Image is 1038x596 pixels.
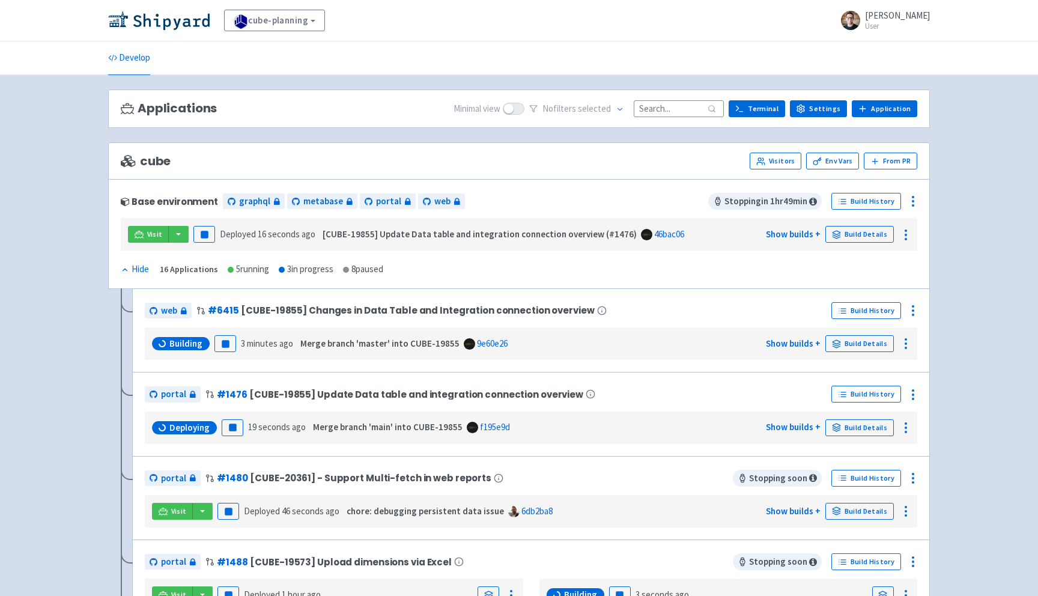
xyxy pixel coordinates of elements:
[542,102,611,116] span: No filter s
[220,228,315,240] span: Deployed
[831,553,901,570] a: Build History
[147,230,163,239] span: Visit
[750,153,801,169] a: Visitors
[217,388,247,401] a: #1476
[825,226,894,243] a: Build Details
[418,193,465,210] a: web
[241,338,293,349] time: 3 minutes ago
[145,386,201,403] a: portal
[214,335,236,352] button: Pause
[217,472,247,484] a: #1480
[169,422,210,434] span: Deploying
[121,154,171,168] span: cube
[864,153,917,169] button: From PR
[121,102,217,115] h3: Applications
[108,11,210,30] img: Shipyard logo
[454,102,500,116] span: Minimal view
[831,302,901,319] a: Build History
[152,503,193,520] a: Visit
[825,419,894,436] a: Build Details
[790,100,847,117] a: Settings
[160,263,218,276] div: 16 Applications
[145,303,192,319] a: web
[360,193,416,210] a: portal
[865,22,930,30] small: User
[161,304,177,318] span: web
[634,100,724,117] input: Search...
[434,195,451,208] span: web
[169,338,202,350] span: Building
[578,103,611,114] span: selected
[708,193,822,210] span: Stopping in 1 hr 49 min
[865,10,930,21] span: [PERSON_NAME]
[852,100,917,117] a: Application
[323,228,637,240] strong: [CUBE-19855] Update Data table and integration connection overview (#1476)
[121,263,150,276] button: Hide
[217,556,247,568] a: #1488
[477,338,508,349] a: 9e60e26
[376,195,401,208] span: portal
[766,505,821,517] a: Show builds +
[766,228,821,240] a: Show builds +
[249,389,583,400] span: [CUBE-19855] Update Data table and integration connection overview
[313,421,463,433] strong: Merge branch 'main' into CUBE-19855
[521,505,553,517] a: 6db2ba8
[303,195,343,208] span: metabase
[766,421,821,433] a: Show builds +
[224,10,325,31] a: cube-planning
[831,470,901,487] a: Build History
[161,472,186,485] span: portal
[282,505,339,517] time: 46 seconds ago
[241,305,594,315] span: [CUBE-19855] Changes in Data Table and Integration connection overview
[831,386,901,403] a: Build History
[729,100,785,117] a: Terminal
[300,338,460,349] strong: Merge branch 'master' into CUBE-19855
[121,196,218,207] div: Base environment
[287,193,357,210] a: metabase
[825,335,894,352] a: Build Details
[766,338,821,349] a: Show builds +
[244,505,339,517] span: Deployed
[193,226,215,243] button: Pause
[145,554,201,570] a: portal
[171,506,187,516] span: Visit
[733,470,822,487] span: Stopping soon
[806,153,859,169] a: Env Vars
[108,41,150,75] a: Develop
[161,555,186,569] span: portal
[217,503,239,520] button: Pause
[733,553,822,570] span: Stopping soon
[831,193,901,210] a: Build History
[239,195,270,208] span: graphql
[279,263,333,276] div: 3 in progress
[834,11,930,30] a: [PERSON_NAME] User
[654,228,684,240] a: 46bac06
[161,388,186,401] span: portal
[145,470,201,487] a: portal
[250,557,452,567] span: [CUBE-19573] Upload dimensions via Excel
[250,473,491,483] span: [CUBE-20361] - Support Multi-fetch in web reports
[121,263,149,276] div: Hide
[343,263,383,276] div: 8 paused
[347,505,504,517] strong: chore: debugging persistent data issue
[228,263,269,276] div: 5 running
[248,421,306,433] time: 19 seconds ago
[223,193,285,210] a: graphql
[222,419,243,436] button: Pause
[480,421,510,433] a: f195e9d
[128,226,169,243] a: Visit
[208,304,238,317] a: #6415
[258,228,315,240] time: 16 seconds ago
[825,503,894,520] a: Build Details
